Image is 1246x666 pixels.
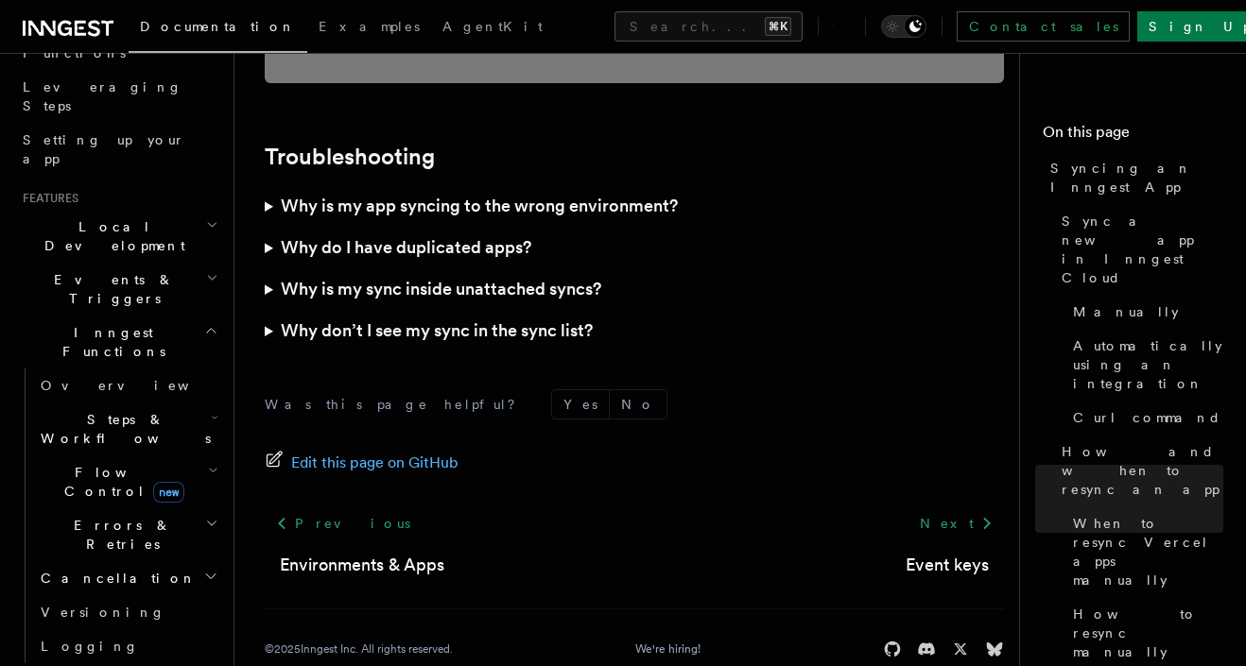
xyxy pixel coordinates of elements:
a: Environments & Apps [280,552,444,578]
a: Syncing an Inngest App [1043,151,1223,204]
span: Syncing an Inngest App [1050,159,1223,196]
button: Flow Controlnew [33,455,222,508]
summary: Why don’t I see my sync in the sync list? [265,310,1004,351]
span: Setting up your app [23,132,185,166]
a: Next [909,506,1004,540]
button: Events & Triggers [15,263,222,316]
p: Was this page helpful? [265,395,528,414]
a: AgentKit [431,6,554,51]
button: Errors & Retries [33,508,222,561]
span: Sync a new app in Inngest Cloud [1062,212,1223,287]
span: Events & Triggers [15,270,206,308]
a: How and when to resync an app [1054,435,1223,506]
button: Search...⌘K [614,11,803,42]
span: Documentation [140,19,296,34]
a: Edit this page on GitHub [265,450,459,476]
a: Overview [33,368,222,402]
a: Setting up your app [15,123,222,176]
span: Features [15,191,78,206]
a: Event keys [906,552,989,578]
a: Leveraging Steps [15,70,222,123]
span: Manually [1073,302,1179,321]
span: How to resync manually [1073,605,1223,661]
button: No [610,390,666,418]
a: Automatically using an integration [1065,329,1223,401]
button: Yes [552,390,609,418]
a: Troubleshooting [265,144,435,170]
span: AgentKit [442,19,543,34]
span: Errors & Retries [33,516,205,554]
span: new [153,482,184,503]
span: When to resync Vercel apps manually [1073,514,1223,589]
span: Inngest Functions [15,323,204,361]
button: Local Development [15,210,222,263]
h3: Why is my sync inside unattached syncs? [281,276,601,302]
span: How and when to resync an app [1062,442,1223,499]
a: Contact sales [957,11,1130,42]
span: Automatically using an integration [1073,336,1223,393]
button: Cancellation [33,561,222,595]
div: Inngest Functions [15,368,222,663]
span: Logging [41,639,139,654]
summary: Why is my sync inside unattached syncs? [265,268,1004,310]
button: Inngest Functions [15,316,222,368]
a: Sync a new app in Inngest Cloud [1054,204,1223,295]
a: Manually [1065,295,1223,329]
h3: Why do I have duplicated apps? [281,234,531,261]
h4: On this page [1043,121,1223,151]
summary: Why is my app syncing to the wrong environment? [265,185,1004,227]
a: Previous [265,506,421,540]
span: Curl command [1073,408,1221,427]
a: Versioning [33,595,222,629]
span: Examples [319,19,420,34]
span: Cancellation [33,569,197,588]
span: Steps & Workflows [33,410,211,448]
span: Local Development [15,217,206,255]
summary: Why do I have duplicated apps? [265,227,1004,268]
span: Versioning [41,605,165,620]
h3: Why is my app syncing to the wrong environment? [281,193,678,219]
a: Examples [307,6,431,51]
a: When to resync Vercel apps manually [1065,506,1223,597]
h3: Why don’t I see my sync in the sync list? [281,317,593,344]
span: Flow Control [33,463,208,501]
a: Documentation [129,6,307,53]
button: Toggle dark mode [881,15,926,38]
span: Leveraging Steps [23,79,182,113]
span: Overview [41,378,235,393]
kbd: ⌘K [765,17,791,36]
a: We're hiring! [635,641,701,657]
button: Steps & Workflows [33,402,222,455]
a: Curl command [1065,401,1223,435]
div: © 2025 Inngest Inc. All rights reserved. [265,641,453,657]
span: Edit this page on GitHub [291,450,459,476]
a: Logging [33,629,222,663]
